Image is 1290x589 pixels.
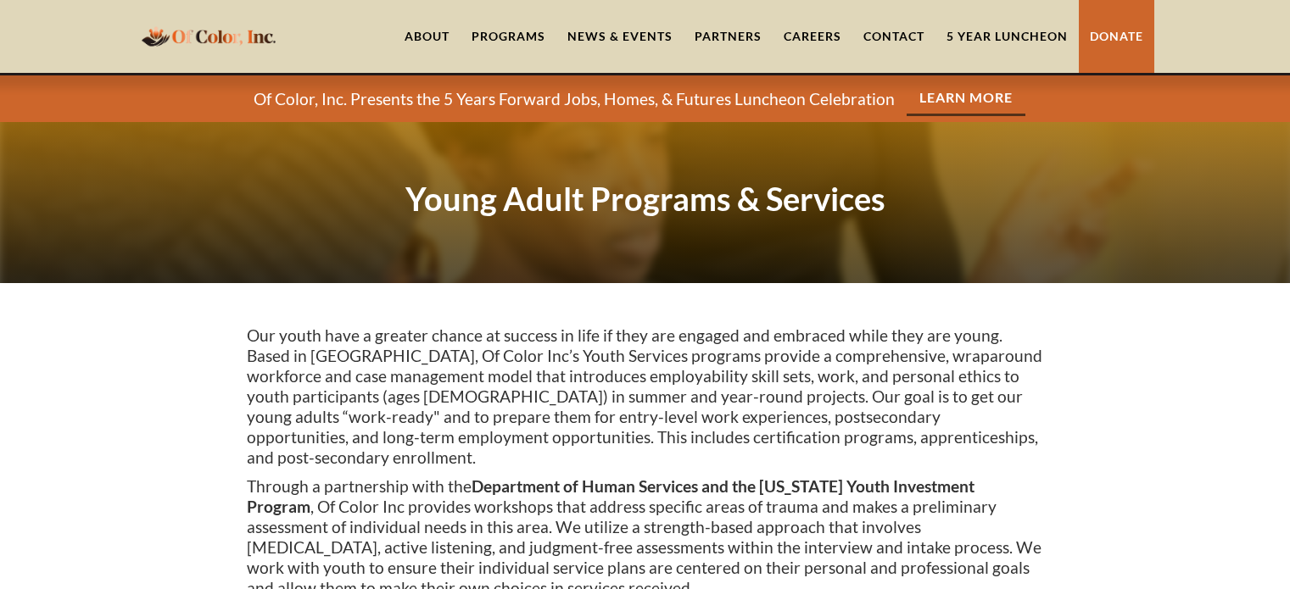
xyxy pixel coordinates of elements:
a: home [137,16,281,56]
p: Of Color, Inc. Presents the 5 Years Forward Jobs, Homes, & Futures Luncheon Celebration [254,89,895,109]
strong: Department of Human Services and the [US_STATE] Youth Investment Program [247,476,974,516]
strong: Young Adult Programs & Services [405,179,885,218]
div: Programs [472,28,545,45]
p: Our youth have a greater chance at success in life if they are engaged and embraced while they ar... [247,325,1044,468]
a: Learn More [907,81,1025,116]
